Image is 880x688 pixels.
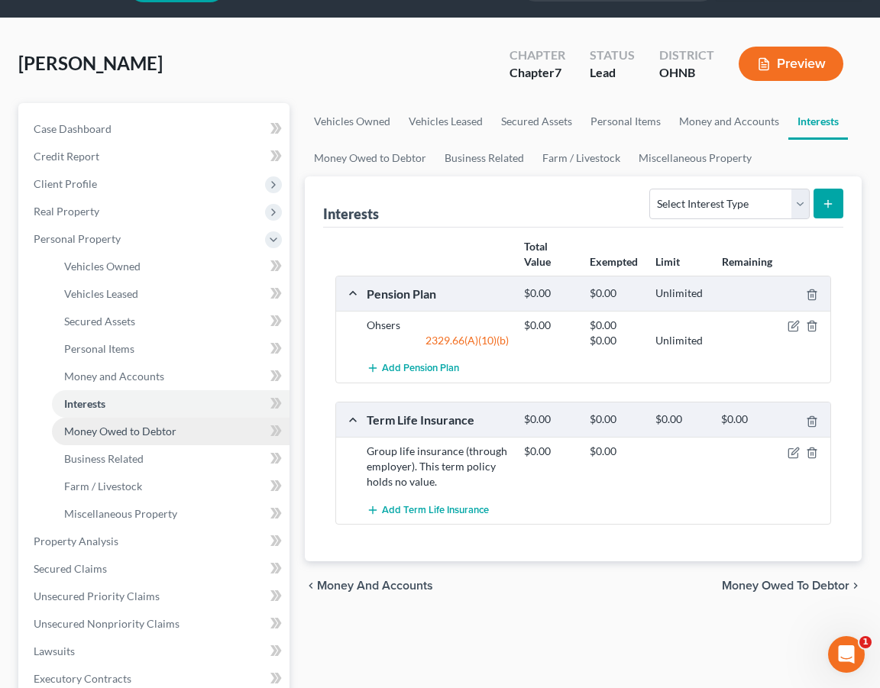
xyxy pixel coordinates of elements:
div: $0.00 [582,444,648,459]
span: Interests [64,397,105,410]
span: 1 [859,636,872,648]
span: Vehicles Leased [64,287,138,300]
div: $0.00 [582,333,648,348]
a: Miscellaneous Property [629,140,761,176]
a: Business Related [435,140,533,176]
a: Miscellaneous Property [52,500,290,528]
a: Vehicles Leased [400,103,492,140]
a: Unsecured Priority Claims [21,583,290,610]
div: $0.00 [582,286,648,301]
span: Vehicles Owned [64,260,141,273]
div: Pension Plan [359,286,516,302]
div: District [659,47,714,64]
a: Personal Items [581,103,670,140]
a: Secured Assets [492,103,581,140]
div: 2329.66(A)(10)(b) [359,333,516,348]
span: Money and Accounts [317,580,433,592]
a: Farm / Livestock [52,473,290,500]
span: Real Property [34,205,99,218]
div: $0.00 [516,286,582,301]
div: $0.00 [516,412,582,427]
a: Money and Accounts [670,103,788,140]
span: Miscellaneous Property [64,507,177,520]
strong: Exempted [590,255,638,268]
i: chevron_left [305,580,317,592]
span: Secured Claims [34,562,107,575]
a: Farm / Livestock [533,140,629,176]
a: Lawsuits [21,638,290,665]
span: Money Owed to Debtor [64,425,176,438]
span: [PERSON_NAME] [18,52,163,74]
span: Add Term Life Insurance [382,504,489,516]
span: Money and Accounts [64,370,164,383]
i: chevron_right [849,580,862,592]
span: Business Related [64,452,144,465]
span: Case Dashboard [34,122,112,135]
button: Add Term Life Insurance [367,496,489,524]
span: 7 [555,65,561,79]
span: Personal Items [64,342,134,355]
span: Credit Report [34,150,99,163]
span: Lawsuits [34,644,75,657]
div: Chapter [510,64,565,82]
div: Interests [323,205,379,223]
span: Farm / Livestock [64,480,142,493]
div: Term Life Insurance [359,412,516,428]
a: Case Dashboard [21,115,290,143]
div: Ohsers [359,318,516,333]
span: Property Analysis [34,535,118,547]
div: Status [590,47,635,64]
a: Business Related [52,445,290,473]
strong: Total Value [524,240,551,268]
div: Lead [590,64,635,82]
strong: Limit [655,255,680,268]
a: Secured Claims [21,555,290,583]
a: Money Owed to Debtor [52,418,290,445]
a: Unsecured Nonpriority Claims [21,610,290,638]
a: Interests [788,103,848,140]
button: Preview [739,47,843,81]
span: Executory Contracts [34,672,131,685]
a: Property Analysis [21,528,290,555]
div: $0.00 [648,412,713,427]
div: $0.00 [516,444,582,459]
div: Chapter [510,47,565,64]
div: $0.00 [582,412,648,427]
div: Unlimited [648,286,713,301]
span: Secured Assets [64,315,135,328]
div: Unlimited [648,333,713,348]
div: OHNB [659,64,714,82]
div: $0.00 [713,412,779,427]
span: Money Owed to Debtor [722,580,849,592]
button: chevron_left Money and Accounts [305,580,433,592]
a: Money Owed to Debtor [305,140,435,176]
a: Vehicles Owned [305,103,400,140]
button: Money Owed to Debtor chevron_right [722,580,862,592]
a: Money and Accounts [52,363,290,390]
span: Client Profile [34,177,97,190]
div: $0.00 [582,318,648,333]
a: Interests [52,390,290,418]
a: Vehicles Leased [52,280,290,308]
span: Personal Property [34,232,121,245]
span: Add Pension Plan [382,363,459,375]
span: Unsecured Priority Claims [34,589,160,602]
a: Vehicles Owned [52,253,290,280]
a: Credit Report [21,143,290,170]
a: Secured Assets [52,308,290,335]
a: Personal Items [52,335,290,363]
iframe: Intercom live chat [828,636,865,673]
strong: Remaining [722,255,772,268]
span: Unsecured Nonpriority Claims [34,617,180,630]
div: $0.00 [516,318,582,333]
div: Group life insurance (through employer). This term policy holds no value. [359,444,516,489]
button: Add Pension Plan [367,354,459,383]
